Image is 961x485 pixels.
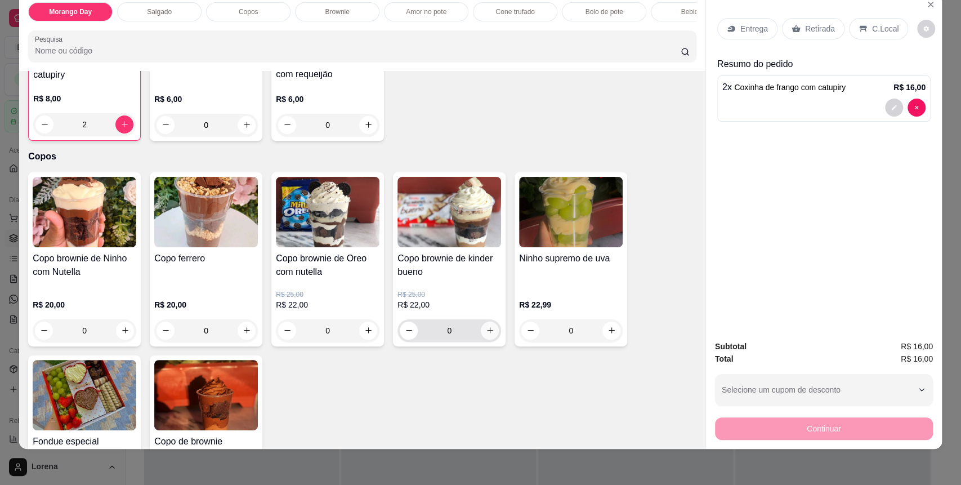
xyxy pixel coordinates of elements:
[740,23,768,34] p: Entrega
[33,435,136,448] h4: Fondue especial
[278,322,296,340] button: decrease-product-quantity
[157,322,175,340] button: decrease-product-quantity
[885,99,903,117] button: decrease-product-quantity
[35,34,66,44] label: Pesquisa
[238,116,256,134] button: increase-product-quantity
[154,252,258,265] h4: Copo ferrero
[276,299,379,310] p: R$ 22,00
[276,177,379,247] img: product-image
[154,299,258,310] p: R$ 20,00
[585,7,623,16] p: Bolo de pote
[406,7,446,16] p: Amor no pote
[495,7,534,16] p: Cone trufado
[33,299,136,310] p: R$ 20,00
[519,299,623,310] p: R$ 22,99
[397,177,501,247] img: product-image
[154,177,258,247] img: product-image
[715,354,733,363] strong: Total
[400,322,418,340] button: decrease-product-quantity
[115,115,133,134] button: increase-product-quantity
[325,7,349,16] p: Brownie
[33,93,136,104] p: R$ 8,00
[717,57,931,71] p: Resumo do pedido
[33,360,136,430] img: product-image
[238,322,256,340] button: increase-product-quantity
[35,322,53,340] button: decrease-product-quantity
[715,374,933,406] button: Selecione um cupom de desconto
[521,322,539,340] button: decrease-product-quantity
[481,322,499,340] button: increase-product-quantity
[519,252,623,265] h4: Ninho supremo de uva
[602,322,620,340] button: increase-product-quantity
[33,252,136,279] h4: Copo brownie de Ninho com Nutella
[154,360,258,430] img: product-image
[722,81,846,94] p: 2 x
[147,7,172,16] p: Salgado
[35,115,53,134] button: decrease-product-quantity
[397,252,501,279] h4: Copo brownie de kinder bueno
[893,82,926,93] p: R$ 16,00
[154,435,258,462] h4: Copo de brownie ovomaltine
[715,342,747,351] strong: Subtotal
[681,7,705,16] p: Bebidas
[359,116,377,134] button: increase-product-quantity
[901,353,933,365] span: R$ 16,00
[35,45,681,56] input: Pesquisa
[28,150,696,163] p: Copos
[239,7,258,16] p: Copos
[33,177,136,247] img: product-image
[397,290,501,299] p: R$ 25,00
[278,116,296,134] button: decrease-product-quantity
[276,94,379,105] p: R$ 6,00
[872,23,899,34] p: C.Local
[154,94,258,105] p: R$ 6,00
[276,252,379,279] h4: Copo brownie de Oreo com nutella
[917,20,935,38] button: decrease-product-quantity
[397,299,501,310] p: R$ 22,00
[157,116,175,134] button: decrease-product-quantity
[901,340,933,353] span: R$ 16,00
[359,322,377,340] button: increase-product-quantity
[116,322,134,340] button: increase-product-quantity
[805,23,835,34] p: Retirada
[908,99,926,117] button: decrease-product-quantity
[276,290,379,299] p: R$ 25,00
[519,177,623,247] img: product-image
[734,83,846,92] span: Coxinha de frango com catupiry
[49,7,92,16] p: Morango Day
